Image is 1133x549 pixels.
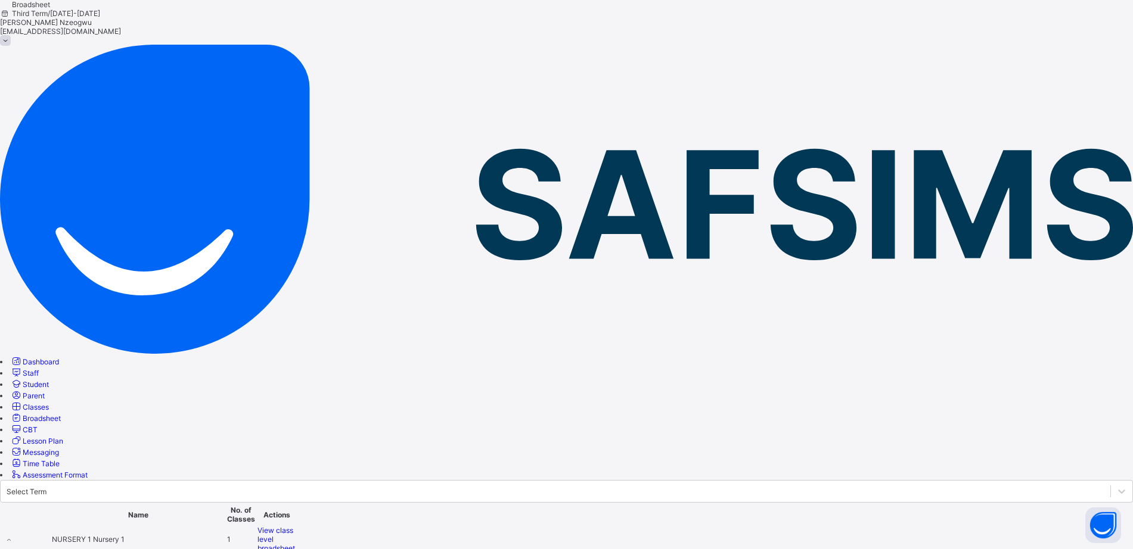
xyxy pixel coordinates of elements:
[23,357,59,366] span: Dashboard
[51,505,225,524] th: Name
[10,459,60,468] a: Time Table
[23,380,49,389] span: Student
[23,403,49,411] span: Classes
[257,505,296,524] th: Actions
[23,425,38,434] span: CBT
[10,470,88,479] a: Assessment Format
[10,436,63,445] a: Lesson Plan
[23,459,60,468] span: Time Table
[10,448,59,457] a: Messaging
[23,470,88,479] span: Assessment Format
[23,391,45,400] span: Parent
[10,403,49,411] a: Classes
[10,425,38,434] a: CBT
[7,487,46,496] div: Select Term
[23,414,61,423] span: Broadsheet
[93,535,125,544] span: Nursery 1
[10,369,39,378] a: Staff
[10,391,45,400] a: Parent
[10,357,59,366] a: Dashboard
[227,535,231,544] span: 1
[23,448,59,457] span: Messaging
[10,414,61,423] a: Broadsheet
[1085,507,1121,543] button: Open asap
[226,505,256,524] th: No. of Classes
[23,436,63,445] span: Lesson Plan
[52,535,93,544] span: NURSERY 1
[23,369,39,378] span: Staff
[10,380,49,389] a: Student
